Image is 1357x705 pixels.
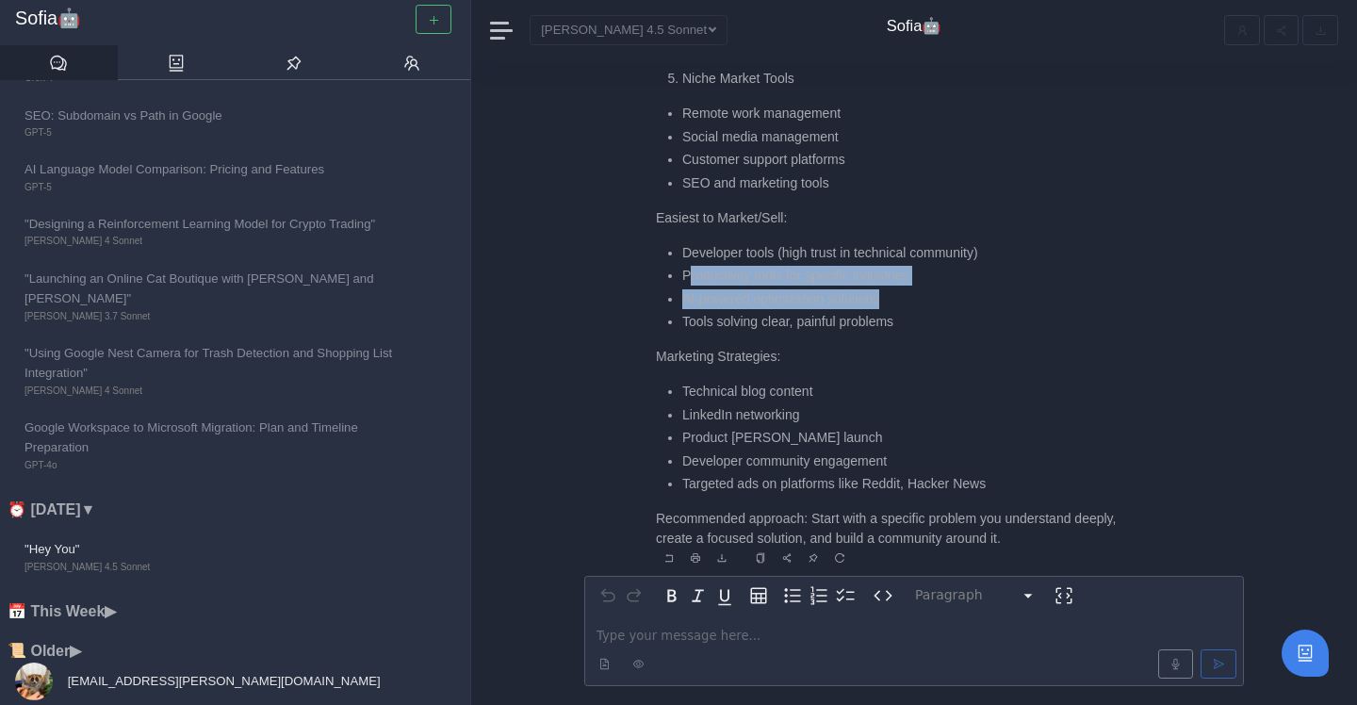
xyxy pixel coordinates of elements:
p: Easiest to Market/Sell: [656,208,1155,228]
button: Italic [685,582,711,609]
button: Check list [832,582,858,609]
li: Tools solving clear, painful problems [682,312,1155,332]
span: "Using Google Nest Camera for Trash Detection and Shopping List Integration" [25,343,403,384]
p: Recommended approach: Start with a specific problem you understand deeply, create a focused solut... [656,509,1155,549]
span: "Hey You" [25,539,403,559]
li: 📅 This Week ▶ [8,599,470,624]
button: Block type [907,582,1043,609]
li: Remote work management [682,104,1155,123]
button: Numbered list [806,582,832,609]
span: GPT-5 [25,125,403,140]
span: AI Language Model Comparison: Pricing and Features [25,159,403,179]
li: Niche Market Tools [682,69,1155,89]
span: [PERSON_NAME] 4 Sonnet [25,384,403,399]
h4: Sofia🤖 [887,17,942,36]
p: Marketing Strategies: [656,347,1155,367]
li: Developer community engagement [682,451,1155,471]
span: [PERSON_NAME] 4.5 Sonnet [25,560,403,575]
li: Social media management [682,127,1155,147]
li: AI-powered optimization solutions [682,289,1155,309]
span: [EMAIL_ADDRESS][PERSON_NAME][DOMAIN_NAME] [64,674,381,688]
span: "Designing a Reinforcement Learning Model for Crypto Trading" [25,214,403,234]
span: [PERSON_NAME] 4 Sonnet [25,234,403,249]
li: Product [PERSON_NAME] launch [682,428,1155,448]
a: Sofia🤖 [15,8,455,30]
li: ⏰ [DATE] ▼ [8,498,470,522]
span: "Launching an Online Cat Boutique with [PERSON_NAME] and [PERSON_NAME]" [25,269,403,309]
div: editable markdown [585,615,1243,685]
span: GPT-4o [25,458,403,473]
li: SEO and marketing tools [682,173,1155,193]
span: [PERSON_NAME] 3.7 Sonnet [25,309,403,324]
li: Productivity tools for specific industries [682,266,1155,286]
span: GPT-5 [25,180,403,195]
span: Google Workspace to Microsoft Migration: Plan and Timeline Preparation [25,418,403,458]
li: Technical blog content [682,382,1155,402]
li: Targeted ads on platforms like Reddit, Hacker News [682,474,1155,494]
button: Bulleted list [779,582,806,609]
li: LinkedIn networking [682,405,1155,425]
button: Bold [659,582,685,609]
button: Underline [711,582,738,609]
button: Inline code format [870,582,896,609]
li: 📜 Older ▶ [8,639,470,664]
span: SEO: Subdomain vs Path in Google [25,106,403,125]
div: toggle group [779,582,858,609]
li: Developer tools (high trust in technical community) [682,243,1155,263]
li: Customer support platforms [682,150,1155,170]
